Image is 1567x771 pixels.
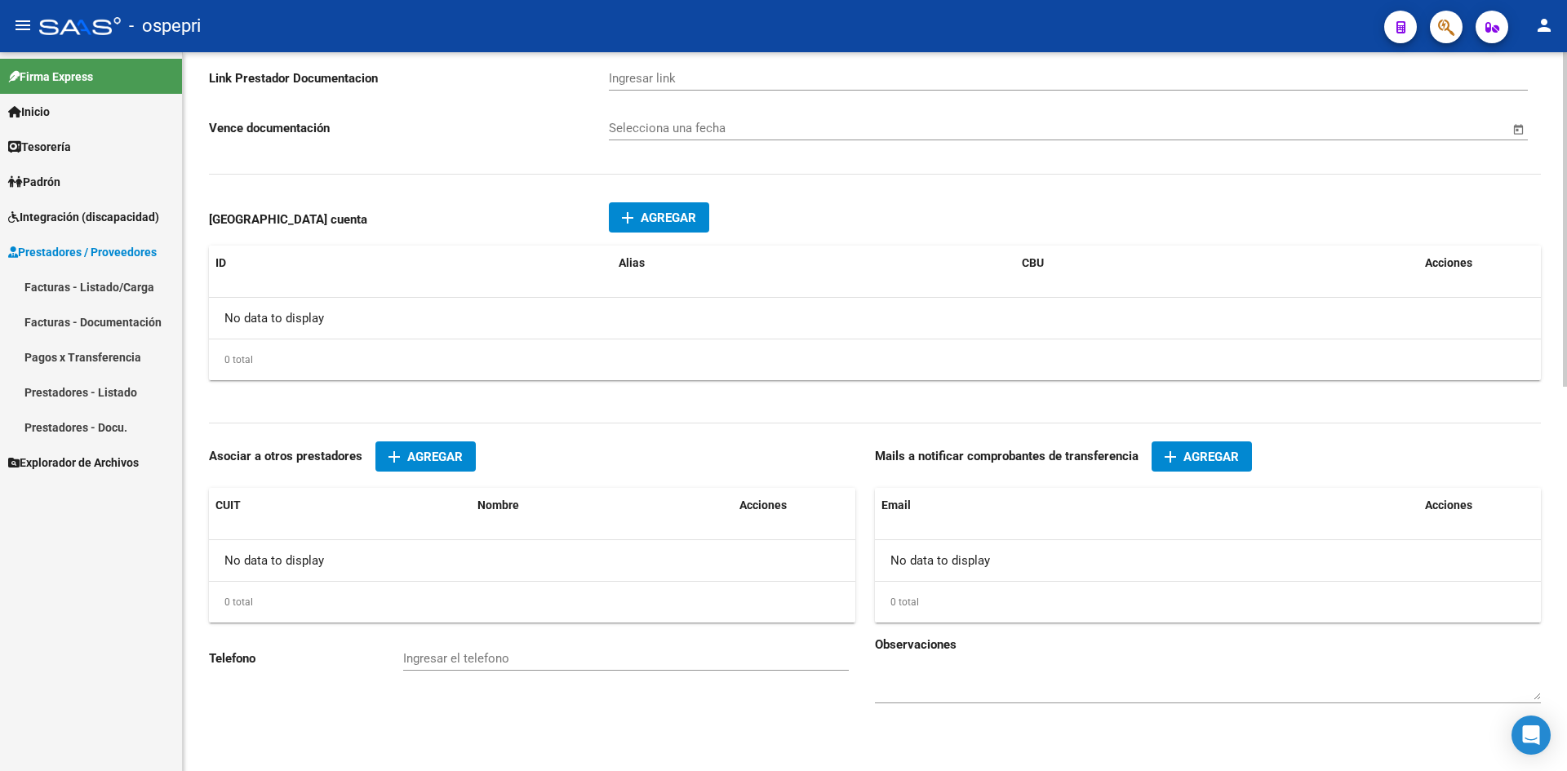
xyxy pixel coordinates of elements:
span: Agregar [1183,450,1239,464]
span: Acciones [1425,498,1472,512]
p: [GEOGRAPHIC_DATA] cuenta [209,210,609,228]
datatable-header-cell: Alias [612,246,1015,281]
span: CUIT [215,498,241,512]
datatable-header-cell: CBU [1015,246,1418,281]
button: Agregar [375,441,476,472]
h3: Observaciones [875,636,1541,654]
button: Agregar [1152,441,1252,472]
span: Acciones [1425,256,1472,269]
span: - ospepri [129,8,201,44]
div: 0 total [209,582,855,623]
span: Agregar [407,450,463,464]
span: Alias [619,256,645,269]
span: Nombre [477,498,519,512]
button: Open calendar [1509,120,1528,139]
p: Vence documentación [209,119,609,137]
datatable-header-cell: Acciones [1418,488,1541,523]
span: Prestadores / Proveedores [8,243,157,261]
span: Integración (discapacidad) [8,208,159,226]
p: Link Prestador Documentacion [209,69,609,87]
button: Agregar [609,202,709,233]
div: No data to display [209,298,1541,339]
mat-icon: menu [13,16,33,35]
datatable-header-cell: Acciones [733,488,855,523]
mat-icon: add [1161,447,1180,467]
span: Explorador de Archivos [8,454,139,472]
span: Inicio [8,103,50,121]
span: Email [881,498,911,512]
div: 0 total [209,339,1541,380]
datatable-header-cell: Acciones [1418,246,1541,281]
div: Open Intercom Messenger [1512,716,1551,755]
span: Firma Express [8,68,93,86]
p: Asociar a otros prestadores [209,447,362,465]
mat-icon: add [384,447,404,467]
mat-icon: add [618,208,637,228]
span: CBU [1022,256,1044,269]
span: Agregar [641,210,696,225]
datatable-header-cell: Email [875,488,1418,523]
div: No data to display [875,540,1541,581]
span: ID [215,256,226,269]
span: Tesorería [8,138,71,156]
span: Acciones [739,498,787,512]
mat-icon: person [1534,16,1554,35]
span: Padrón [8,173,60,191]
p: Telefono [209,649,403,667]
datatable-header-cell: CUIT [209,488,471,523]
div: 0 total [875,582,1541,623]
div: No data to display [209,540,855,581]
datatable-header-cell: Nombre [471,488,733,523]
p: Mails a notificar comprobantes de transferencia [875,447,1139,465]
datatable-header-cell: ID [209,246,612,281]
